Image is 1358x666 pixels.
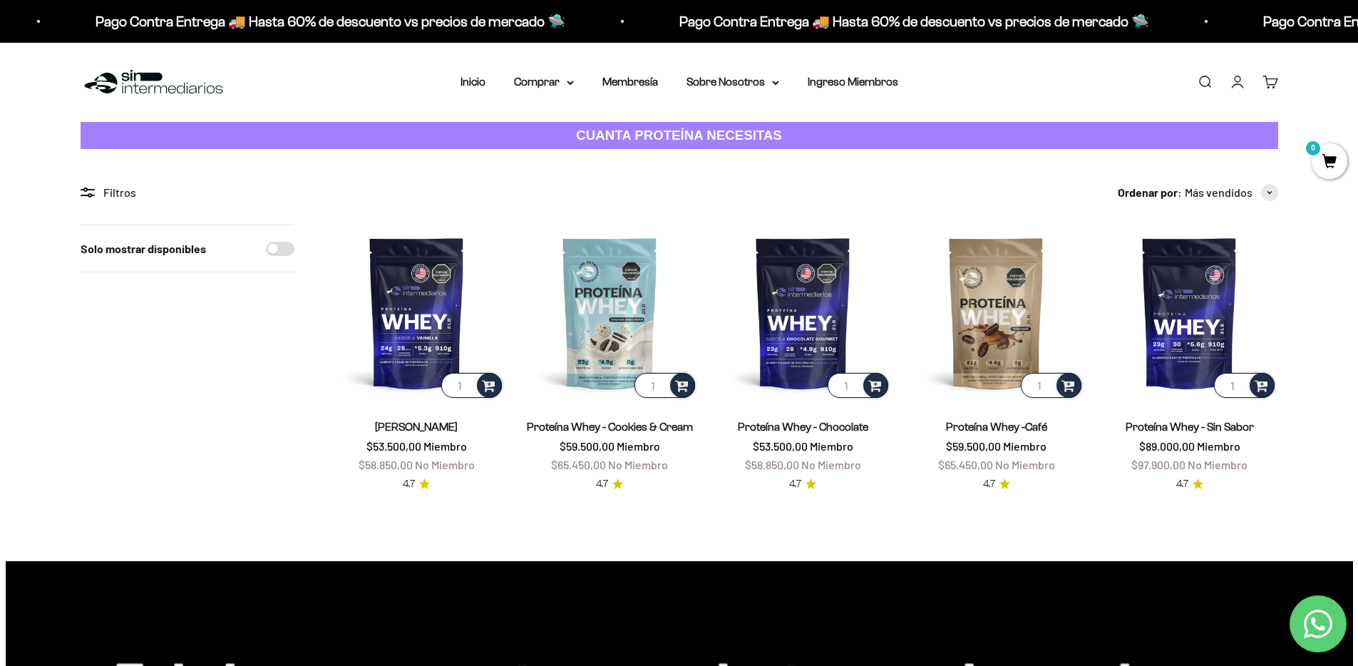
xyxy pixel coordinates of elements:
[551,458,606,471] span: $65.450,00
[983,476,995,492] span: 4.7
[596,476,623,492] a: 4.74.7 de 5.0 estrellas
[946,439,1001,453] span: $59.500,00
[745,458,799,471] span: $58.850,00
[527,421,693,433] a: Proteína Whey - Cookies & Cream
[801,458,861,471] span: No Miembro
[81,122,1278,150] a: CUANTA PROTEÍNA NECESITAS
[1176,476,1203,492] a: 4.74.7 de 5.0 estrellas
[461,76,485,88] a: Inicio
[983,476,1010,492] a: 4.74.7 de 5.0 estrellas
[375,421,458,433] a: [PERSON_NAME]
[81,183,294,202] div: Filtros
[359,458,413,471] span: $58.850,00
[514,73,574,91] summary: Comprar
[1188,458,1248,471] span: No Miembro
[415,458,475,471] span: No Miembro
[423,439,467,453] span: Miembro
[637,10,1107,33] p: Pago Contra Entrega 🚚 Hasta 60% de descuento vs precios de mercado 🛸
[608,458,668,471] span: No Miembro
[403,476,415,492] span: 4.7
[617,439,660,453] span: Miembro
[602,76,658,88] a: Membresía
[1185,183,1252,202] span: Más vendidos
[596,476,608,492] span: 4.7
[1003,439,1046,453] span: Miembro
[1176,476,1188,492] span: 4.7
[789,476,801,492] span: 4.7
[938,458,993,471] span: $65.450,00
[1197,439,1240,453] span: Miembro
[1312,155,1347,170] a: 0
[995,458,1055,471] span: No Miembro
[738,421,868,433] a: Proteína Whey - Chocolate
[1185,183,1278,202] button: Más vendidos
[810,439,853,453] span: Miembro
[1139,439,1195,453] span: $89.000,00
[1126,421,1254,433] a: Proteína Whey - Sin Sabor
[1131,458,1185,471] span: $97.900,00
[81,240,206,258] label: Solo mostrar disponibles
[1118,183,1182,202] span: Ordenar por:
[576,128,782,143] strong: CUANTA PROTEÍNA NECESITAS
[946,421,1047,433] a: Proteína Whey -Café
[789,476,816,492] a: 4.74.7 de 5.0 estrellas
[686,73,779,91] summary: Sobre Nosotros
[366,439,421,453] span: $53.500,00
[560,439,614,453] span: $59.500,00
[1305,140,1322,157] mark: 0
[53,10,523,33] p: Pago Contra Entrega 🚚 Hasta 60% de descuento vs precios de mercado 🛸
[753,439,808,453] span: $53.500,00
[403,476,430,492] a: 4.74.7 de 5.0 estrellas
[808,76,898,88] a: Ingreso Miembros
